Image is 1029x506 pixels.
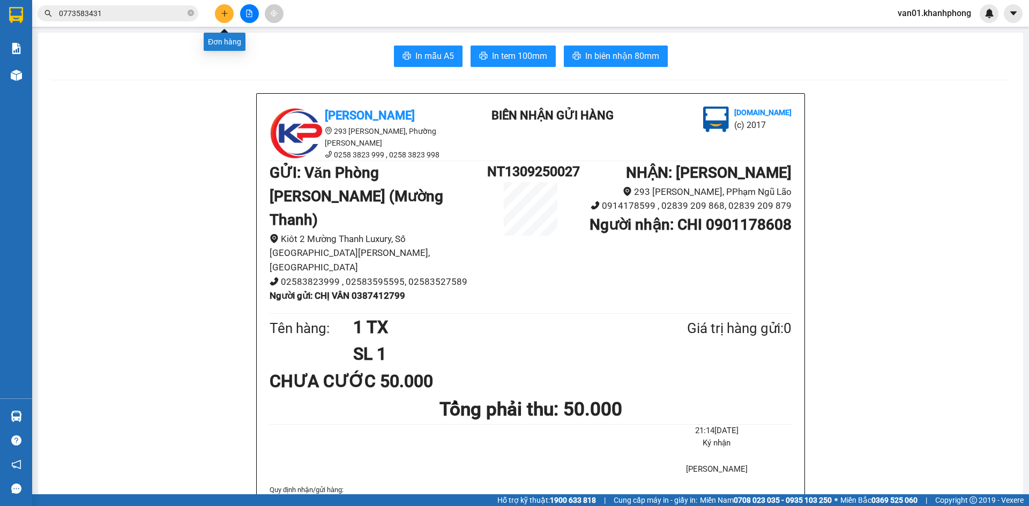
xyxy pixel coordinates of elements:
[59,7,185,19] input: Tìm tên, số ĐT hoặc mã đơn
[11,484,21,494] span: message
[90,51,147,64] li: (c) 2017
[11,435,21,445] span: question-circle
[402,51,411,62] span: printer
[353,341,635,367] h1: SL 1
[840,494,918,506] span: Miền Bắc
[270,318,353,339] div: Tên hàng:
[626,164,792,182] b: NHẬN : [PERSON_NAME]
[491,109,614,122] b: BIÊN NHẬN GỬI HÀNG
[642,425,792,437] li: 21:14[DATE]
[623,187,632,196] span: environment
[487,161,574,182] h1: NT1309250027
[492,49,547,63] span: In tem 100mm
[871,496,918,504] strong: 0369 525 060
[394,46,463,67] button: printerIn mẫu A5
[353,314,635,341] h1: 1 TX
[590,216,792,233] b: Người nhận : CHI 0901178608
[270,290,405,301] b: Người gửi : CHỊ VÂN 0387412799
[270,149,463,161] li: 0258 3823 999 , 0258 3823 998
[270,164,443,229] b: GỬI : Văn Phòng [PERSON_NAME] (Mường Thanh)
[221,10,228,17] span: plus
[642,437,792,450] li: Ký nhận
[11,43,22,54] img: solution-icon
[270,395,792,424] h1: Tổng phải thu: 50.000
[1004,4,1023,23] button: caret-down
[11,411,22,422] img: warehouse-icon
[479,51,488,62] span: printer
[591,201,600,210] span: phone
[734,108,792,117] b: [DOMAIN_NAME]
[13,69,61,119] b: [PERSON_NAME]
[270,232,487,275] li: Kiôt 2 Mường Thanh Luxury, Số [GEOGRAPHIC_DATA][PERSON_NAME], [GEOGRAPHIC_DATA]
[11,459,21,470] span: notification
[44,10,52,17] span: search
[270,277,279,286] span: phone
[585,49,659,63] span: In biên nhận 80mm
[985,9,994,18] img: icon-new-feature
[270,107,323,160] img: logo.jpg
[471,46,556,67] button: printerIn tem 100mm
[550,496,596,504] strong: 1900 633 818
[245,10,253,17] span: file-add
[734,118,792,132] li: (c) 2017
[13,13,67,67] img: logo.jpg
[1009,9,1018,18] span: caret-down
[11,70,22,81] img: warehouse-icon
[834,498,838,502] span: ⚪️
[265,4,284,23] button: aim
[734,496,832,504] strong: 0708 023 035 - 0935 103 250
[325,127,332,134] span: environment
[889,6,980,20] span: van01.khanhphong
[325,109,415,122] b: [PERSON_NAME]
[270,368,442,395] div: CHƯA CƯỚC 50.000
[926,494,927,506] span: |
[574,199,792,213] li: 0914178599 , 02839 209 868, 02839 209 879
[188,9,194,19] span: close-circle
[240,4,259,23] button: file-add
[270,125,463,149] li: 293 [PERSON_NAME], Phường [PERSON_NAME]
[604,494,606,506] span: |
[497,494,596,506] span: Hỗ trợ kỹ thuật:
[69,16,103,85] b: BIÊN NHẬN GỬI HÀNG
[270,275,487,289] li: 02583823999 , 02583595595, 02583527589
[614,494,697,506] span: Cung cấp máy in - giấy in:
[700,494,832,506] span: Miền Nam
[270,10,278,17] span: aim
[572,51,581,62] span: printer
[564,46,668,67] button: printerIn biên nhận 80mm
[90,41,147,49] b: [DOMAIN_NAME]
[188,10,194,16] span: close-circle
[635,318,792,339] div: Giá trị hàng gửi: 0
[970,496,977,504] span: copyright
[215,4,234,23] button: plus
[116,13,142,39] img: logo.jpg
[9,7,23,23] img: logo-vxr
[642,463,792,476] li: [PERSON_NAME]
[703,107,729,132] img: logo.jpg
[574,185,792,199] li: 293 [PERSON_NAME], PPhạm Ngũ Lão
[325,150,332,158] span: phone
[270,234,279,243] span: environment
[415,49,454,63] span: In mẫu A5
